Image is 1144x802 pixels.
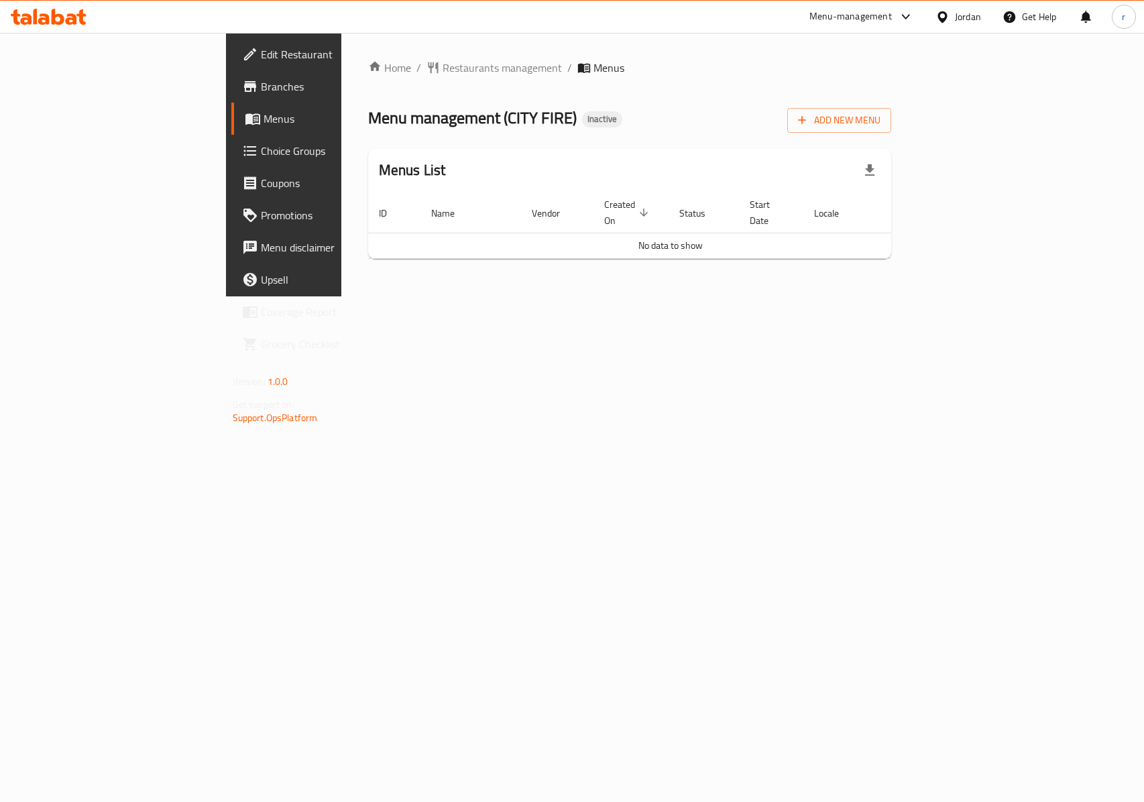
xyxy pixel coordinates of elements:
[379,160,446,180] h2: Menus List
[231,135,417,167] a: Choice Groups
[750,196,787,229] span: Start Date
[231,103,417,135] a: Menus
[261,239,406,255] span: Menu disclaimer
[582,113,622,125] span: Inactive
[233,373,266,390] span: Version:
[798,112,880,129] span: Add New Menu
[582,111,622,127] div: Inactive
[1122,9,1125,24] span: r
[261,175,406,191] span: Coupons
[532,205,577,221] span: Vendor
[567,60,572,76] li: /
[231,264,417,296] a: Upsell
[679,205,723,221] span: Status
[368,60,892,76] nav: breadcrumb
[231,231,417,264] a: Menu disclaimer
[233,396,294,413] span: Get support on:
[268,373,288,390] span: 1.0.0
[416,60,421,76] li: /
[431,205,472,221] span: Name
[231,38,417,70] a: Edit Restaurant
[604,196,652,229] span: Created On
[264,111,406,127] span: Menus
[368,192,973,259] table: enhanced table
[261,272,406,288] span: Upsell
[593,60,624,76] span: Menus
[231,167,417,199] a: Coupons
[261,304,406,320] span: Coverage Report
[261,46,406,62] span: Edit Restaurant
[231,328,417,360] a: Grocery Checklist
[854,154,886,186] div: Export file
[231,199,417,231] a: Promotions
[955,9,981,24] div: Jordan
[379,205,404,221] span: ID
[443,60,562,76] span: Restaurants management
[231,296,417,328] a: Coverage Report
[814,205,856,221] span: Locale
[872,192,973,233] th: Actions
[426,60,562,76] a: Restaurants management
[231,70,417,103] a: Branches
[261,336,406,352] span: Grocery Checklist
[809,9,892,25] div: Menu-management
[261,143,406,159] span: Choice Groups
[787,108,891,133] button: Add New Menu
[638,237,703,254] span: No data to show
[261,207,406,223] span: Promotions
[368,103,577,133] span: Menu management ( CITY FIRE )
[233,409,318,426] a: Support.OpsPlatform
[261,78,406,95] span: Branches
